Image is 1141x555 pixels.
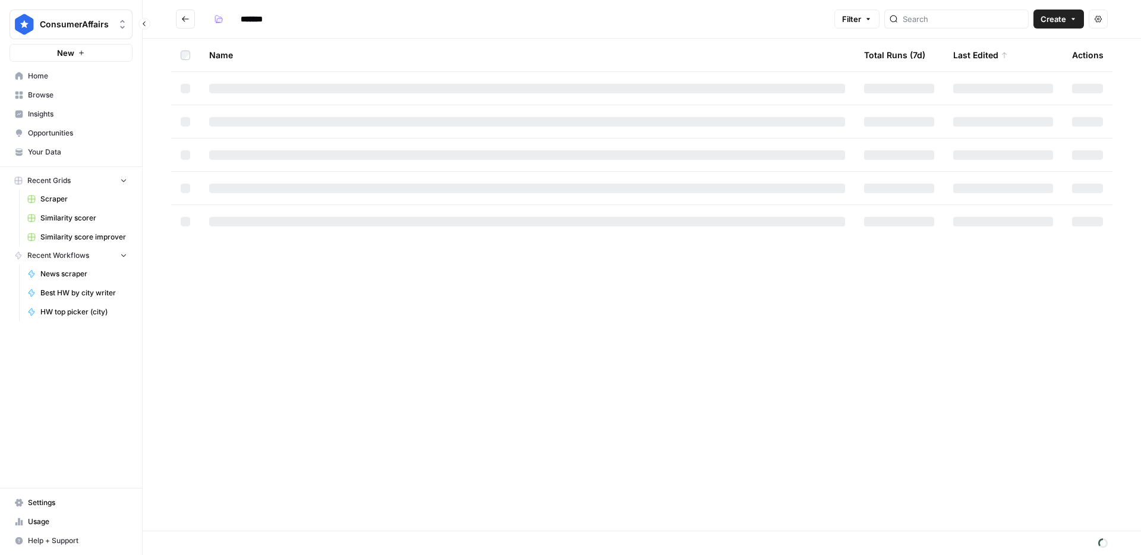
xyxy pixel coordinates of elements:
span: Usage [28,516,127,527]
button: Recent Workflows [10,247,133,264]
span: ConsumerAffairs [40,18,112,30]
a: Opportunities [10,124,133,143]
a: Settings [10,493,133,512]
div: Total Runs (7d) [864,39,925,71]
button: New [10,44,133,62]
a: Browse [10,86,133,105]
a: HW top picker (city) [22,302,133,321]
span: HW top picker (city) [40,307,127,317]
button: Filter [834,10,880,29]
button: Create [1033,10,1084,29]
div: Actions [1072,39,1104,71]
div: Last Edited [953,39,1008,71]
span: Your Data [28,147,127,157]
span: Similarity score improver [40,232,127,242]
img: ConsumerAffairs Logo [14,14,35,35]
span: Browse [28,90,127,100]
button: Workspace: ConsumerAffairs [10,10,133,39]
a: Usage [10,512,133,531]
a: News scraper [22,264,133,283]
span: Settings [28,497,127,508]
span: Insights [28,109,127,119]
a: Scraper [22,190,133,209]
a: Insights [10,105,133,124]
span: Help + Support [28,535,127,546]
span: Scraper [40,194,127,204]
a: Similarity score improver [22,228,133,247]
span: Best HW by city writer [40,288,127,298]
button: Recent Grids [10,172,133,190]
span: New [57,47,74,59]
div: Name [209,39,845,71]
a: Similarity scorer [22,209,133,228]
a: Home [10,67,133,86]
span: News scraper [40,269,127,279]
a: Best HW by city writer [22,283,133,302]
span: Create [1041,13,1066,25]
span: Recent Grids [27,175,71,186]
input: Search [903,13,1023,25]
span: Similarity scorer [40,213,127,223]
span: Recent Workflows [27,250,89,261]
button: Go back [176,10,195,29]
a: Your Data [10,143,133,162]
button: Help + Support [10,531,133,550]
span: Filter [842,13,861,25]
span: Home [28,71,127,81]
span: Opportunities [28,128,127,138]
